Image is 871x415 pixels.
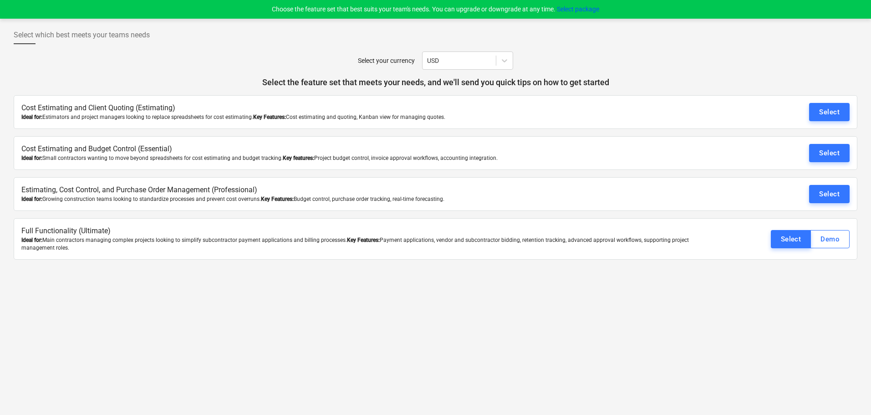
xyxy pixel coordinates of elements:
p: Choose the feature set that best suits your team's needs. You can upgrade or downgrade at any time. [272,5,599,14]
div: Growing construction teams looking to standardize processes and prevent cost overruns. Budget con... [21,195,712,203]
p: Cost Estimating and Budget Control (Essential) [21,144,712,154]
div: Select [819,147,840,159]
button: Select [771,230,811,248]
button: Demo [810,230,850,248]
b: Key Features: [253,114,286,120]
div: Main contractors managing complex projects looking to simplify subcontractor payment applications... [21,236,712,252]
p: Estimating, Cost Control, and Purchase Order Management (Professional) [21,185,712,195]
b: Key features: [283,155,314,161]
p: Cost Estimating and Client Quoting (Estimating) [21,103,712,113]
button: Select [809,103,850,121]
b: Ideal for: [21,155,42,161]
b: Key Features: [261,196,294,202]
p: Full Functionality (Ultimate) [21,226,712,236]
div: Select [819,188,840,200]
b: Ideal for: [21,237,42,243]
button: Select [809,185,850,203]
b: Ideal for: [21,196,42,202]
b: Key Features: [347,237,380,243]
b: Ideal for: [21,114,42,120]
div: Small contractors wanting to move beyond spreadsheets for cost estimating and budget tracking. Pr... [21,154,712,162]
div: Demo [820,233,840,245]
span: Select which best meets your teams needs [14,30,150,41]
p: Select your currency [358,56,415,66]
button: Select package [557,5,599,14]
div: Select [781,233,801,245]
p: Select the feature set that meets your needs, and we'll send you quick tips on how to get started [14,77,857,88]
div: Estimators and project managers looking to replace spreadsheets for cost estimating. Cost estimat... [21,113,712,121]
button: Select [809,144,850,162]
iframe: Chat Widget [825,371,871,415]
div: Select [819,106,840,118]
